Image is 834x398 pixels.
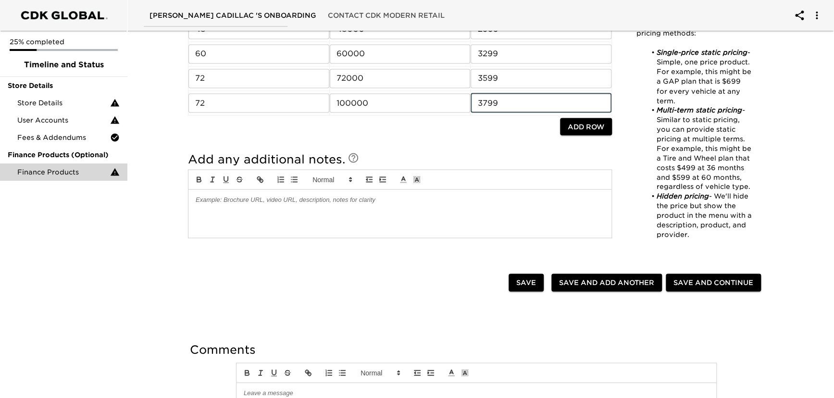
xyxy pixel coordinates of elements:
[17,133,110,142] span: Fees & Addendums
[742,106,745,113] em: -
[657,192,709,199] em: Hidden pricing
[657,49,747,56] em: Single-price static pricing
[647,105,752,191] li: Similar to static pricing, you can provide static pricing at multiple terms. For example, this mi...
[17,167,110,177] span: Finance Products
[805,4,828,27] button: account of current user
[8,59,120,71] span: Timeline and Status
[149,10,316,22] span: [PERSON_NAME] Cadillac 's Onboarding
[666,274,761,291] button: Save and Continue
[788,4,811,27] button: account of current user
[17,98,110,108] span: Store Details
[551,274,662,291] button: Save and Add Another
[673,276,753,288] span: Save and Continue
[568,121,604,133] span: Add Row
[647,48,752,105] li: - Simple, one price product. For example, this might be a GAP plan that is $699 for every vehicle...
[328,10,445,22] span: Contact CDK Modern Retail
[188,151,612,167] h5: Add any additional notes.
[509,274,544,291] button: Save
[559,276,654,288] span: Save and Add Another
[8,150,120,160] span: Finance Products (Optional)
[10,37,118,47] p: 25% completed
[560,118,612,136] button: Add Row
[8,81,120,90] span: Store Details
[657,106,742,113] em: Multi-term static pricing
[17,115,110,125] span: User Accounts
[190,342,763,357] h5: Comments
[647,191,752,239] li: - We'll hide the price but show the product in the menu with a description, product, and provider.
[516,276,536,288] span: Save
